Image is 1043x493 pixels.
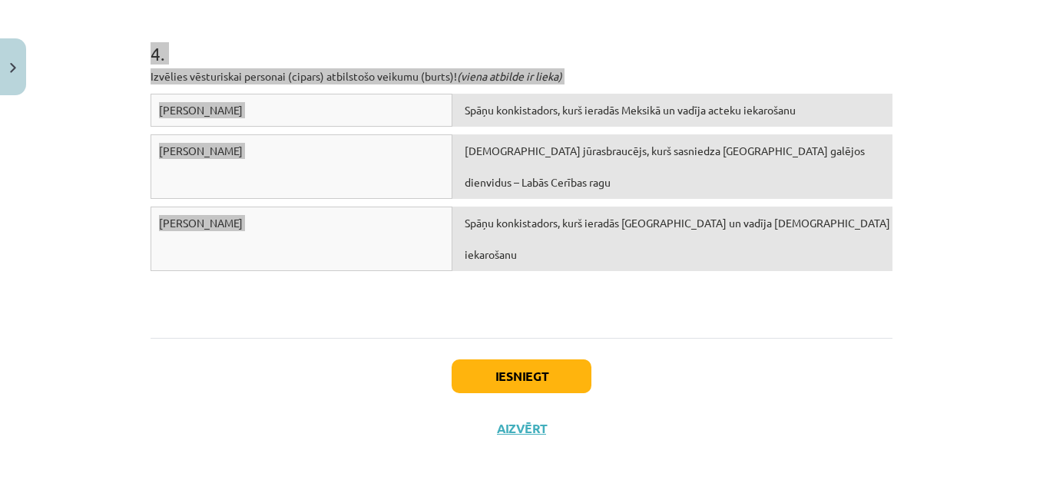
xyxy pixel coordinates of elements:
h1: 4 . [151,16,892,64]
p: Izvēlies vēsturiskai personai (cipars) atbilstošo veikumu (burts)! [151,68,892,84]
div: [PERSON_NAME] [151,207,452,271]
em: (viena atbilde ir lieka) [457,69,562,83]
div: Spāņu konkistadors, kurš ieradās [GEOGRAPHIC_DATA] un vadīja [DEMOGRAPHIC_DATA] iekarošanu [452,207,892,271]
button: Iesniegt [452,359,591,393]
div: [PERSON_NAME] [151,94,452,127]
img: icon-close-lesson-0947bae3869378f0d4975bcd49f059093ad1ed9edebbc8119c70593378902aed.svg [10,63,16,73]
div: Spāņu konkistadors, kurš ieradās Meksikā un vadīja acteku iekarošanu [452,94,892,127]
div: [DEMOGRAPHIC_DATA] jūrasbraucējs, kurš sasniedza [GEOGRAPHIC_DATA] galējos dienvidus – Labās Cerī... [452,134,892,199]
button: Aizvērt [492,421,551,436]
div: [PERSON_NAME] [151,134,452,199]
